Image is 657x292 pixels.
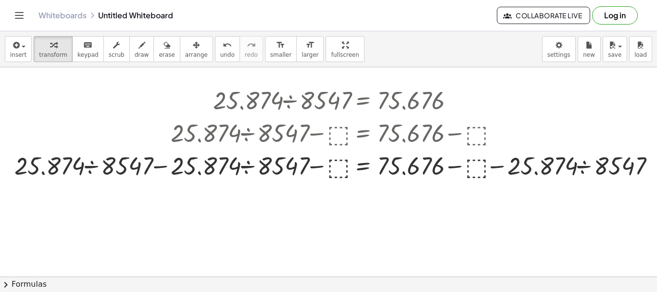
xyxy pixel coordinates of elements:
[12,8,27,23] button: Toggle navigation
[326,36,364,62] button: fullscreen
[135,51,149,58] span: draw
[223,39,232,51] i: undo
[153,36,180,62] button: erase
[245,51,258,58] span: redo
[547,51,570,58] span: settings
[34,36,73,62] button: transform
[603,36,627,62] button: save
[220,51,235,58] span: undo
[185,51,208,58] span: arrange
[247,39,256,51] i: redo
[634,51,647,58] span: load
[497,7,590,24] button: Collaborate Live
[583,51,595,58] span: new
[296,36,324,62] button: format_sizelarger
[180,36,213,62] button: arrange
[159,51,175,58] span: erase
[215,36,240,62] button: undoundo
[39,51,67,58] span: transform
[331,51,359,58] span: fullscreen
[302,51,318,58] span: larger
[578,36,601,62] button: new
[72,36,104,62] button: keyboardkeypad
[10,51,26,58] span: insert
[240,36,263,62] button: redoredo
[265,36,297,62] button: format_sizesmaller
[5,36,32,62] button: insert
[592,6,638,25] button: Log in
[505,11,582,20] span: Collaborate Live
[109,51,125,58] span: scrub
[276,39,285,51] i: format_size
[129,36,154,62] button: draw
[608,51,621,58] span: save
[103,36,130,62] button: scrub
[83,39,92,51] i: keyboard
[305,39,315,51] i: format_size
[629,36,652,62] button: load
[38,11,87,20] a: Whiteboards
[542,36,576,62] button: settings
[270,51,291,58] span: smaller
[77,51,99,58] span: keypad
